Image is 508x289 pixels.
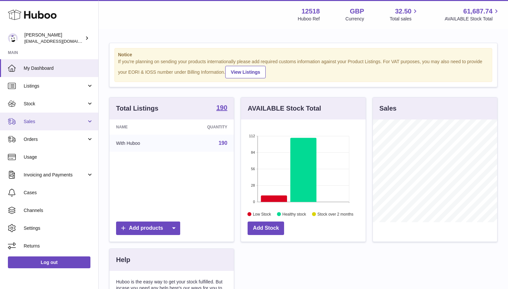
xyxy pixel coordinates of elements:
div: Huboo Ref [298,16,320,22]
div: Currency [346,16,364,22]
text: 0 [253,200,255,204]
a: View Listings [225,66,266,78]
h3: Help [116,255,130,264]
span: Total sales [390,16,419,22]
th: Name [109,119,175,135]
a: 190 [216,104,227,112]
text: Stock over 2 months [318,212,353,216]
strong: 190 [216,104,227,111]
span: Invoicing and Payments [24,172,86,178]
h3: Total Listings [116,104,158,113]
td: With Huboo [109,135,175,152]
span: Usage [24,154,93,160]
text: Low Stock [253,212,271,216]
text: Healthy stock [282,212,306,216]
span: Cases [24,190,93,196]
span: Returns [24,243,93,249]
a: Add Stock [248,222,284,235]
span: Channels [24,207,93,214]
strong: GBP [350,7,364,16]
text: 112 [249,134,255,138]
h3: Sales [379,104,397,113]
span: [EMAIL_ADDRESS][DOMAIN_NAME] [24,39,97,44]
div: [PERSON_NAME] [24,32,84,44]
span: AVAILABLE Stock Total [445,16,500,22]
a: 32.50 Total sales [390,7,419,22]
text: 84 [251,150,255,154]
text: 56 [251,167,255,171]
a: 61,687.74 AVAILABLE Stock Total [445,7,500,22]
h3: AVAILABLE Stock Total [248,104,321,113]
span: My Dashboard [24,65,93,71]
span: 61,687.74 [463,7,493,16]
div: If you're planning on sending your products internationally please add required customs informati... [118,59,489,78]
span: Settings [24,225,93,231]
a: 190 [219,140,228,146]
span: Sales [24,118,86,125]
th: Quantity [175,119,234,135]
img: caitlin@fancylamp.co [8,33,18,43]
span: Listings [24,83,86,89]
span: Orders [24,136,86,143]
text: 28 [251,183,255,187]
strong: Notice [118,52,489,58]
span: 32.50 [395,7,411,16]
a: Add products [116,222,180,235]
a: Log out [8,256,90,268]
strong: 12518 [302,7,320,16]
span: Stock [24,101,86,107]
